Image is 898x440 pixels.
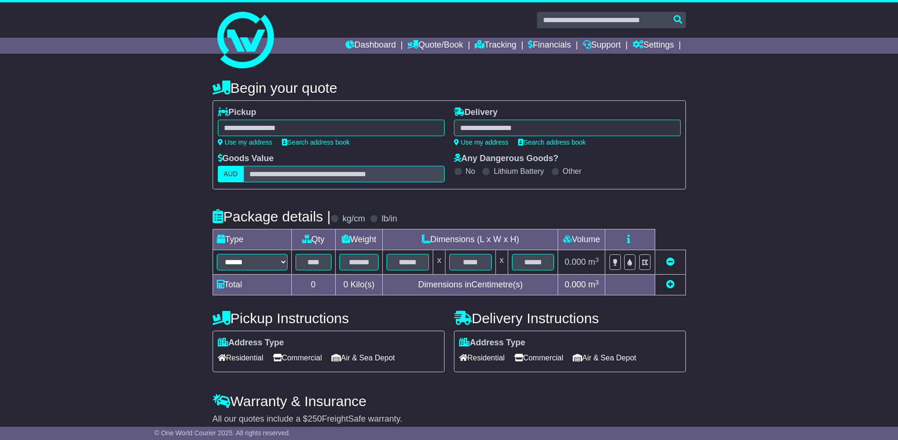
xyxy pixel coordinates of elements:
label: AUD [218,166,244,182]
label: Any Dangerous Goods? [454,154,559,164]
td: Dimensions (L x W x H) [383,229,558,250]
label: kg/cm [342,214,365,224]
td: Weight [335,229,383,250]
span: m [588,280,599,289]
label: Address Type [459,338,526,348]
span: 0 [343,280,348,289]
h4: Begin your quote [213,80,686,96]
td: x [433,250,445,275]
span: Residential [459,350,505,365]
span: Air & Sea Depot [573,350,636,365]
div: All our quotes include a $ FreightSafe warranty. [213,414,686,424]
a: Dashboard [346,38,396,54]
a: Add new item [666,280,675,289]
span: Commercial [514,350,563,365]
span: Commercial [273,350,322,365]
h4: Package details | [213,209,331,224]
a: Financials [528,38,571,54]
sup: 3 [595,256,599,263]
span: 0.000 [565,280,586,289]
label: Address Type [218,338,284,348]
td: 0 [291,275,335,295]
td: x [495,250,508,275]
td: Qty [291,229,335,250]
label: lb/in [381,214,397,224]
td: Dimensions in Centimetre(s) [383,275,558,295]
td: Kilo(s) [335,275,383,295]
a: Search address book [282,139,350,146]
label: No [466,167,475,176]
a: Tracking [475,38,516,54]
a: Support [583,38,621,54]
label: Delivery [454,107,498,118]
span: m [588,257,599,267]
td: Type [213,229,291,250]
label: Lithium Battery [494,167,544,176]
label: Other [563,167,582,176]
label: Goods Value [218,154,274,164]
a: Use my address [454,139,509,146]
h4: Delivery Instructions [454,310,686,326]
label: Pickup [218,107,256,118]
span: © One World Courier 2025. All rights reserved. [155,429,291,437]
span: Residential [218,350,264,365]
span: 0.000 [565,257,586,267]
a: Search address book [518,139,586,146]
a: Use my address [218,139,272,146]
td: Total [213,275,291,295]
a: Settings [633,38,674,54]
sup: 3 [595,279,599,286]
h4: Pickup Instructions [213,310,445,326]
td: Volume [558,229,605,250]
h4: Warranty & Insurance [213,393,686,409]
span: 250 [308,414,322,424]
span: Air & Sea Depot [331,350,395,365]
a: Quote/Book [407,38,463,54]
a: Remove this item [666,257,675,267]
